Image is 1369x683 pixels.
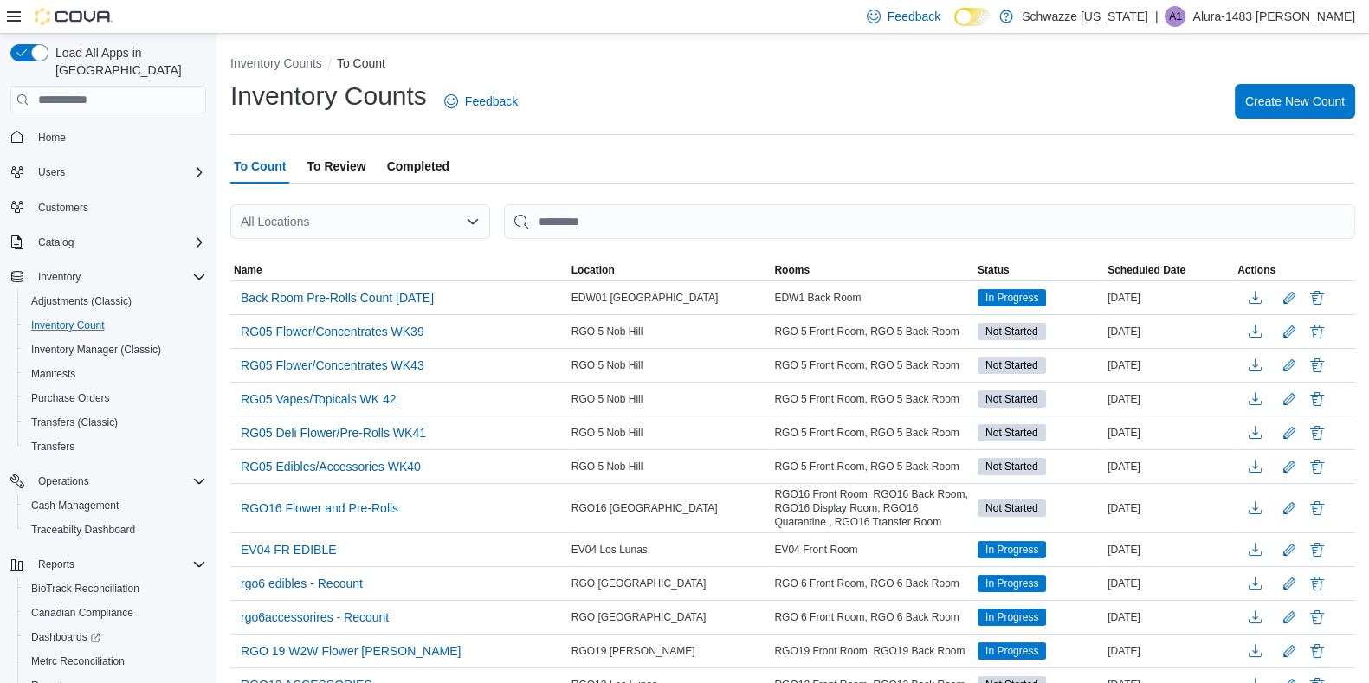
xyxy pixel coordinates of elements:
span: RGO16 Flower and Pre-Rolls [241,499,398,517]
span: rgo6 edibles - Recount [241,575,363,592]
span: Cash Management [31,499,119,512]
button: Customers [3,195,213,220]
span: In Progress [985,290,1038,306]
span: In Progress [985,643,1038,659]
div: RGO19 Front Room, RGO19 Back Room [771,641,974,661]
button: Traceabilty Dashboard [17,518,213,542]
span: Adjustments (Classic) [31,294,132,308]
span: Home [31,126,206,147]
button: Users [3,160,213,184]
span: Purchase Orders [24,388,206,409]
button: Catalog [31,232,81,253]
button: Delete [1307,321,1327,342]
span: Adjustments (Classic) [24,291,206,312]
button: Edit count details [1279,319,1300,345]
span: Metrc Reconciliation [24,651,206,672]
div: [DATE] [1104,355,1234,376]
button: Scheduled Date [1104,260,1234,280]
span: In Progress [985,576,1038,591]
span: Manifests [31,367,75,381]
a: Transfers [24,436,81,457]
span: Traceabilty Dashboard [24,519,206,540]
button: rgo6 edibles - Recount [234,570,370,596]
button: RGO16 Flower and Pre-Rolls [234,495,405,521]
span: In Progress [985,609,1038,625]
span: Users [31,162,206,183]
div: [DATE] [1104,422,1234,443]
button: Purchase Orders [17,386,213,410]
span: Not Started [978,424,1046,441]
div: RGO 5 Front Room, RGO 5 Back Room [771,422,974,443]
button: Edit count details [1279,604,1300,630]
div: [DATE] [1104,539,1234,560]
span: In Progress [978,575,1046,592]
span: Location [571,263,615,277]
span: Inventory Count [31,319,105,332]
span: Name [234,263,262,277]
button: Users [31,162,72,183]
span: Purchase Orders [31,391,110,405]
span: Rooms [774,263,810,277]
span: Transfers (Classic) [31,416,118,429]
button: Operations [3,469,213,493]
a: Adjustments (Classic) [24,291,139,312]
span: Not Started [978,390,1046,408]
a: Dashboards [24,627,107,648]
span: Canadian Compliance [24,602,206,623]
span: Inventory Count [24,315,206,336]
button: Home [3,124,213,149]
span: Users [38,165,65,179]
button: rgo6accessorires - Recount [234,604,396,630]
span: Not Started [978,323,1046,340]
button: Edit count details [1279,537,1300,563]
button: Delete [1307,456,1327,477]
div: RGO 5 Front Room, RGO 5 Back Room [771,321,974,342]
span: RGO19 [PERSON_NAME] [571,644,695,658]
button: RG05 Edibles/Accessories WK40 [234,454,428,480]
span: RG05 Flower/Concentrates WK39 [241,323,424,340]
span: Inventory Manager (Classic) [24,339,206,360]
button: Metrc Reconciliation [17,649,213,673]
button: Inventory [31,267,87,287]
span: RGO [GEOGRAPHIC_DATA] [571,577,707,590]
div: [DATE] [1104,607,1234,628]
span: rgo6accessorires - Recount [241,609,389,626]
span: Inventory [38,270,81,284]
button: Open list of options [466,215,480,229]
h1: Inventory Counts [230,79,427,113]
div: [DATE] [1104,321,1234,342]
button: Status [974,260,1104,280]
span: Catalog [38,235,74,249]
span: Not Started [978,499,1046,517]
nav: An example of EuiBreadcrumbs [230,55,1355,75]
button: Adjustments (Classic) [17,289,213,313]
button: EV04 FR EDIBLE [234,537,344,563]
span: Not Started [978,357,1046,374]
p: Alura-1483 [PERSON_NAME] [1192,6,1355,27]
div: [DATE] [1104,641,1234,661]
a: Home [31,127,73,148]
a: Metrc Reconciliation [24,651,132,672]
button: RG05 Deli Flower/Pre-Rolls WK41 [234,420,433,446]
span: Not Started [985,425,1038,441]
span: Inventory [31,267,206,287]
div: RGO 5 Front Room, RGO 5 Back Room [771,355,974,376]
span: Not Started [985,324,1038,339]
span: Back Room Pre-Rolls Count [DATE] [241,289,434,306]
div: Alura-1483 Montano-Saiz [1165,6,1185,27]
span: Customers [31,197,206,218]
button: Name [230,260,568,280]
span: RG05 Edibles/Accessories WK40 [241,458,421,475]
button: Manifests [17,362,213,386]
button: Delete [1307,607,1327,628]
span: Transfers (Classic) [24,412,206,433]
span: RG05 Flower/Concentrates WK43 [241,357,424,374]
div: [DATE] [1104,573,1234,594]
span: Not Started [985,358,1038,373]
button: Inventory Count [17,313,213,338]
a: Cash Management [24,495,126,516]
span: Operations [38,474,89,488]
span: In Progress [985,542,1038,557]
button: Edit count details [1279,638,1300,664]
span: Home [38,131,66,145]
